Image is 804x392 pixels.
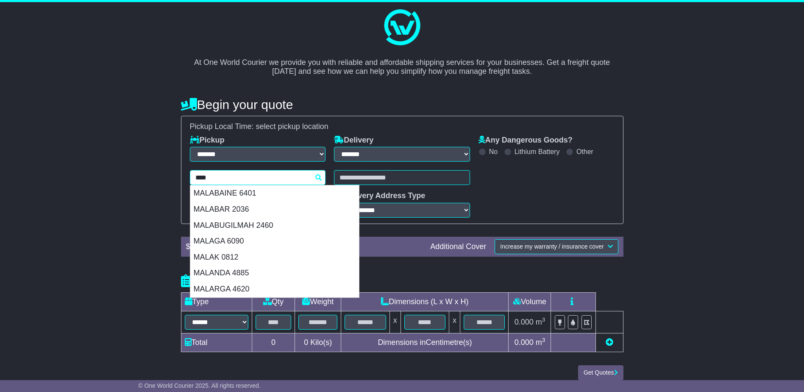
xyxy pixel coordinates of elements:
div: MALABAR 2036 [190,202,359,218]
div: MALARGA 4620 [190,281,359,297]
label: Pickup [190,136,225,145]
span: Increase my warranty / insurance cover [500,243,604,250]
sup: 3 [542,316,545,323]
p: At One World Courier we provide you with reliable and affordable shipping services for your busin... [189,49,615,76]
span: © One World Courier 2025. All rights reserved. [138,382,261,389]
div: Pickup Local Time: [186,122,619,132]
td: Type [181,293,252,311]
div: MALABUGILMAH 2460 [190,218,359,234]
button: Get Quotes [578,365,623,380]
td: x [389,311,401,333]
td: Volume [509,293,551,311]
div: MALAK 0812 [190,249,359,266]
span: 0.000 [515,338,534,347]
label: Any Dangerous Goods? [479,136,573,145]
td: Total [181,333,252,352]
h4: Package details | [181,274,287,288]
td: Kilo(s) [295,333,341,352]
div: MALANDA 4885 [190,265,359,281]
div: MALAGA 6090 [190,233,359,249]
span: 0.000 [515,318,534,326]
h4: Begin your quote [181,98,623,112]
label: No [489,148,498,156]
td: x [449,311,460,333]
td: Dimensions (L x W x H) [341,293,509,311]
div: MALABAINE 6401 [190,185,359,202]
span: 0 [304,338,308,347]
div: Additional Cover [426,242,490,252]
td: Qty [252,293,295,311]
a: Add new item [606,338,613,347]
label: Other [576,148,593,156]
span: select pickup location [256,122,328,131]
label: Delivery Address Type [334,191,425,201]
span: m [536,338,545,347]
label: Lithium Battery [515,148,560,156]
label: Delivery [334,136,373,145]
span: m [536,318,545,326]
td: Dimensions in Centimetre(s) [341,333,509,352]
div: $ FreightSafe warranty included [182,242,426,252]
td: Weight [295,293,341,311]
sup: 3 [542,337,545,343]
button: Increase my warranty / insurance cover [495,239,618,254]
td: 0 [252,333,295,352]
img: One World Courier Logo - great freight rates [381,6,423,49]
